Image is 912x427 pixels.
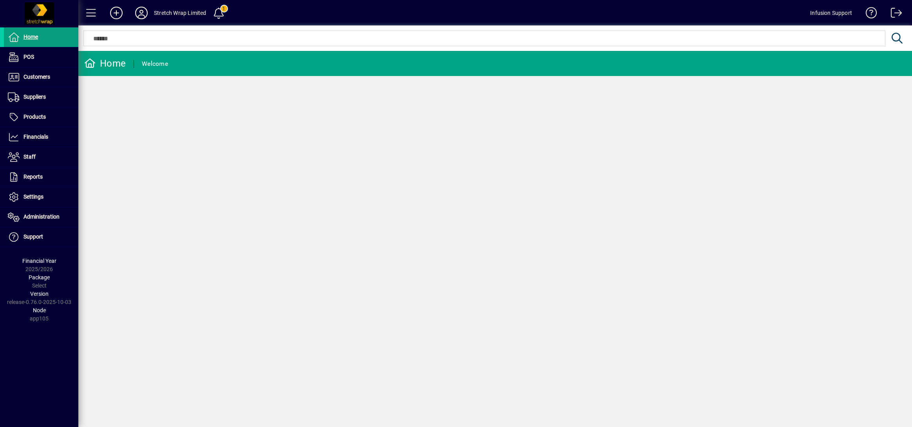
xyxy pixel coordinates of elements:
[4,107,78,127] a: Products
[4,227,78,247] a: Support
[142,58,168,70] div: Welcome
[24,213,60,220] span: Administration
[154,7,206,19] div: Stretch Wrap Limited
[4,147,78,167] a: Staff
[24,54,34,60] span: POS
[24,94,46,100] span: Suppliers
[29,274,50,280] span: Package
[860,2,877,27] a: Knowledge Base
[104,6,129,20] button: Add
[129,6,154,20] button: Profile
[4,67,78,87] a: Customers
[4,187,78,207] a: Settings
[885,2,902,27] a: Logout
[4,87,78,107] a: Suppliers
[24,233,43,240] span: Support
[24,154,36,160] span: Staff
[24,134,48,140] span: Financials
[4,207,78,227] a: Administration
[84,57,126,70] div: Home
[24,194,43,200] span: Settings
[24,114,46,120] span: Products
[4,167,78,187] a: Reports
[33,307,46,313] span: Node
[4,47,78,67] a: POS
[22,258,56,264] span: Financial Year
[30,291,49,297] span: Version
[4,127,78,147] a: Financials
[24,174,43,180] span: Reports
[24,74,50,80] span: Customers
[24,34,38,40] span: Home
[810,7,852,19] div: Infusion Support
